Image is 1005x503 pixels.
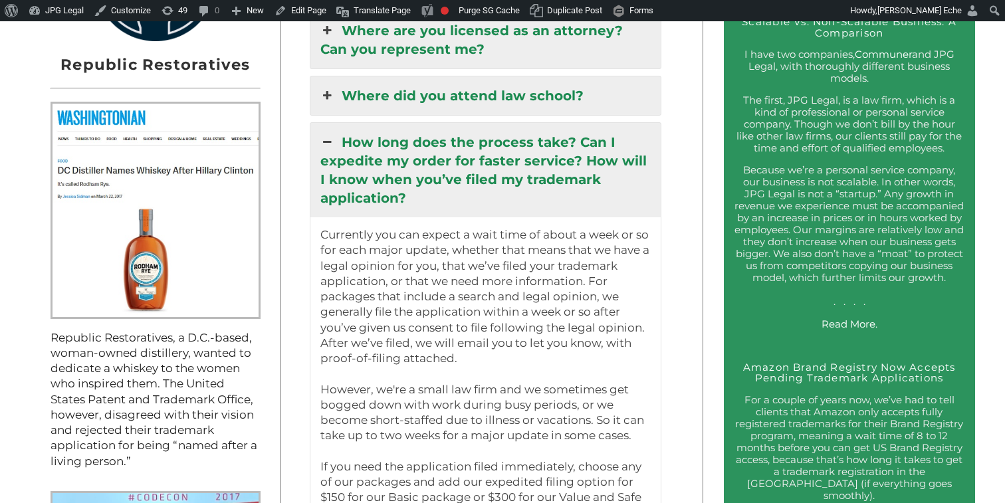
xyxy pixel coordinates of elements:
[855,48,912,60] a: Communer
[743,361,956,385] a: Amazon Brand Registry Now Accepts Pending Trademark Applications
[742,15,956,39] a: Scalable Vs. Non-Scalable Business: A Comparison
[877,5,962,15] span: [PERSON_NAME] Eche
[734,394,965,502] p: For a couple of years now, we’ve had to tell clients that Amazon only accepts fully registered tr...
[734,49,965,84] p: I have two companies, and JPG Legal, with thoroughly different business models.
[310,76,661,115] a: Where did you attend law school?
[310,11,661,68] a: Where are you licensed as an attorney? Can you represent me?
[734,164,965,308] p: Because we’re a personal service company, our business is not scalable. In other words, JPG Legal...
[734,94,965,154] p: The first, JPG Legal, is a law firm, which is a kind of professional or personal service company....
[51,52,261,78] h2: Republic Restoratives
[310,123,661,217] a: How long does the process take? Can I expedite my order for faster service? How will I know when ...
[51,330,261,469] p: Republic Restoratives, a D.C.-based, woman-owned distillery, wanted to dedicate a whiskey to the ...
[51,102,261,320] img: Rodham Rye People Screenshot
[822,318,877,330] a: Read More.
[441,7,449,15] div: Focus keyphrase not set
